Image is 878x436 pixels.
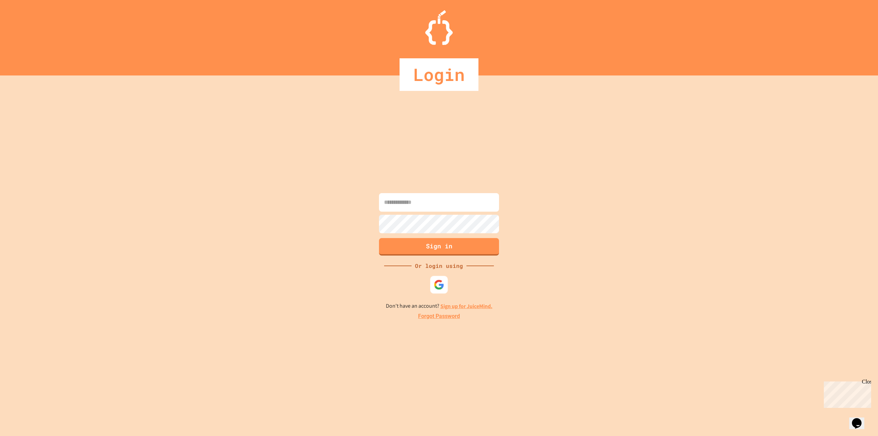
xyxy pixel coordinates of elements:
[434,279,444,290] img: google-icon.svg
[386,302,493,310] p: Don't have an account?
[400,58,478,91] div: Login
[418,312,460,320] a: Forgot Password
[379,238,499,256] button: Sign in
[412,262,466,270] div: Or login using
[849,409,871,429] iframe: chat widget
[440,303,493,310] a: Sign up for JuiceMind.
[425,10,453,45] img: Logo.svg
[821,379,871,408] iframe: chat widget
[3,3,47,44] div: Chat with us now!Close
